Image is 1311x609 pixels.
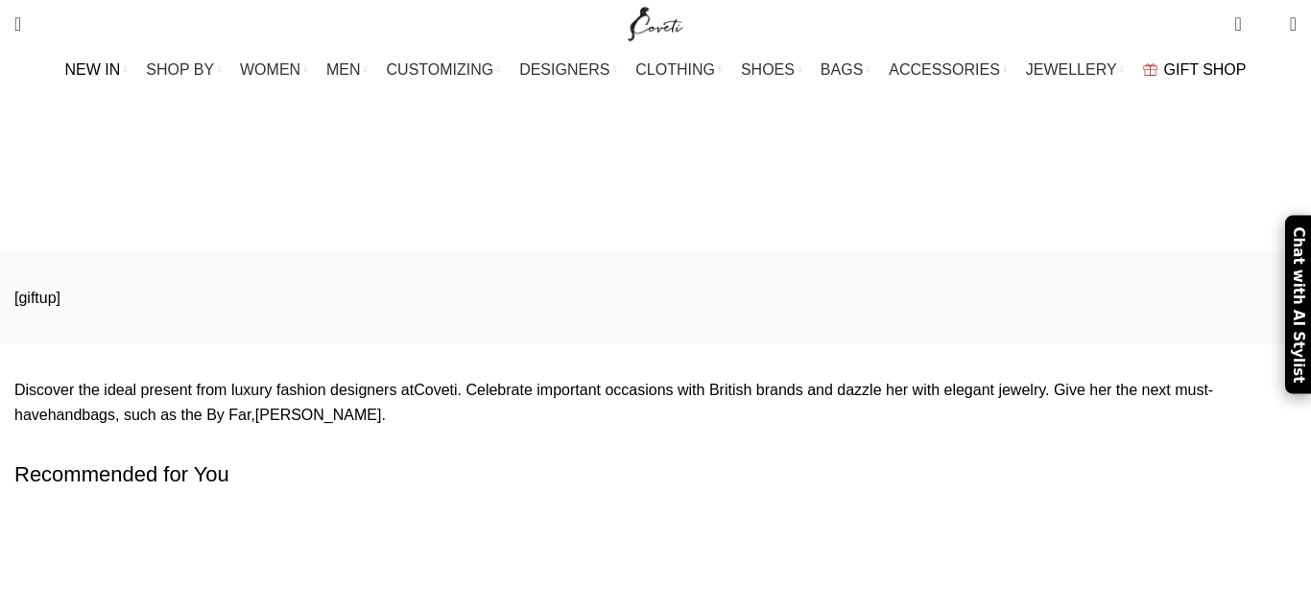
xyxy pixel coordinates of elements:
a: ACCESSORIES [889,51,1007,89]
span: 0 [1260,19,1275,34]
span: BAGS [821,60,863,79]
a: SHOP BY [146,51,221,89]
span: MEN [326,60,361,79]
a: DESIGNERS [519,51,616,89]
a: Coveti [414,382,457,398]
span: SHOES [741,60,795,79]
img: GiftBag [1143,63,1157,76]
a: NEW IN [65,51,128,89]
span: NEW IN [65,60,121,79]
span: JEWELLERY [1026,60,1117,79]
p: Discover the ideal present from luxury fashion designers at . Celebrate important occasions with ... [14,378,1297,427]
a: CLOTHING [635,51,722,89]
a: [PERSON_NAME]. [255,407,386,423]
div: Main navigation [5,51,1306,89]
p: [giftup] [14,286,1297,311]
span: Gift Shop [652,175,721,191]
span: CUSTOMIZING [387,60,494,79]
a: BAGS [821,51,870,89]
a: 0 [1225,5,1251,43]
div: My Wishlist [1256,5,1275,43]
a: SHOES [741,51,801,89]
span: DESIGNERS [519,60,609,79]
span: GIFT SHOP [1164,60,1247,79]
a: Site logo [624,14,688,31]
a: JEWELLERY [1026,51,1124,89]
h1: Gift Shop [567,110,743,161]
span: WOMEN [240,60,300,79]
span: 0 [1236,10,1251,24]
a: Search [5,5,31,43]
span: CLOTHING [635,60,715,79]
a: Home [590,175,632,191]
a: WOMEN [240,51,307,89]
a: handbags [48,407,115,423]
span: SHOP BY [146,60,214,79]
a: MEN [326,51,367,89]
span: ACCESSORIES [889,60,1000,79]
a: GIFT SHOP [1143,51,1247,89]
span: Recommended for You [14,460,229,490]
a: CUSTOMIZING [387,51,501,89]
